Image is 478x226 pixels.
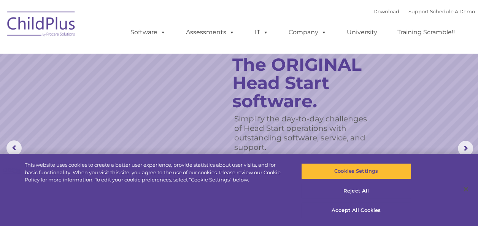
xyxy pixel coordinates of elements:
button: Cookies Settings [301,163,411,179]
a: Software [123,25,173,40]
div: This website uses cookies to create a better user experience, provide statistics about user visit... [25,161,287,184]
font: | [373,8,475,14]
button: Reject All [301,183,411,199]
rs-layer: Simplify the day-to-day challenges of Head Start operations with outstanding software, service, a... [234,114,374,152]
a: Support [408,8,429,14]
img: ChildPlus by Procare Solutions [3,6,79,44]
a: Training Scramble!! [390,25,462,40]
span: Last name [106,50,129,56]
span: Phone number [106,81,138,87]
button: Close [457,181,474,197]
button: Accept All Cookies [301,202,411,218]
a: Company [281,25,334,40]
a: Download [373,8,399,14]
a: IT [247,25,276,40]
a: University [339,25,385,40]
a: Schedule A Demo [430,8,475,14]
a: Assessments [178,25,242,40]
rs-layer: The ORIGINAL Head Start software. [232,56,381,110]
